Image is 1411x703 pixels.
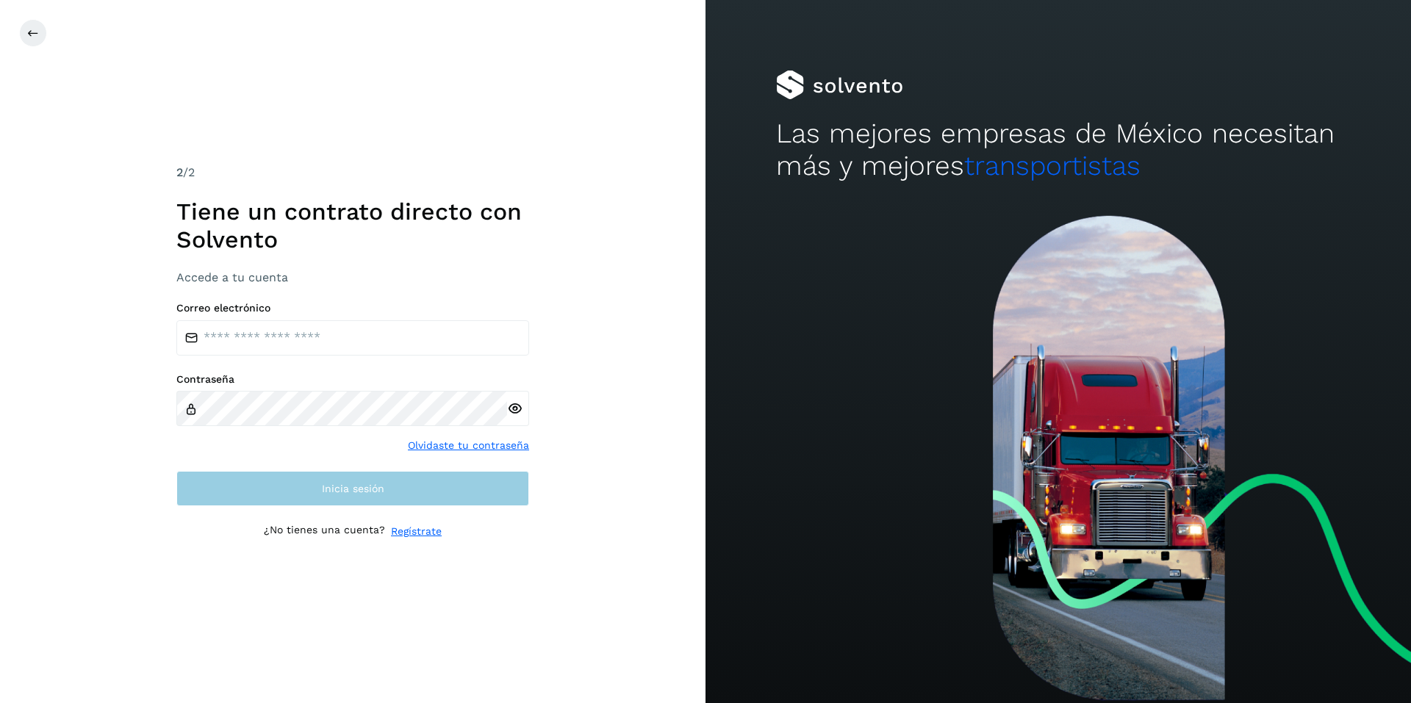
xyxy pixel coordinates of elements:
[322,483,384,494] span: Inicia sesión
[176,165,183,179] span: 2
[176,302,529,314] label: Correo electrónico
[964,150,1141,181] span: transportistas
[176,198,529,254] h1: Tiene un contrato directo con Solvento
[176,471,529,506] button: Inicia sesión
[391,524,442,539] a: Regístrate
[176,164,529,181] div: /2
[264,524,385,539] p: ¿No tienes una cuenta?
[176,270,529,284] h3: Accede a tu cuenta
[776,118,1340,183] h2: Las mejores empresas de México necesitan más y mejores
[408,438,529,453] a: Olvidaste tu contraseña
[176,373,529,386] label: Contraseña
